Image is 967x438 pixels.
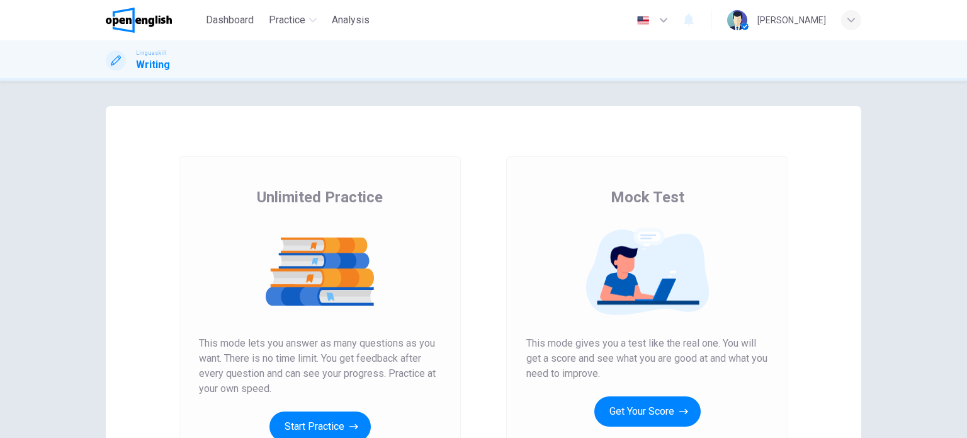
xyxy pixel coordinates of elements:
span: Unlimited Practice [257,187,383,207]
span: Practice [269,13,305,28]
button: Analysis [327,9,375,32]
span: Linguaskill [136,49,167,57]
span: This mode gives you a test like the real one. You will get a score and see what you are good at a... [526,336,768,381]
img: en [635,16,651,25]
div: [PERSON_NAME] [757,13,826,28]
img: Profile picture [727,10,747,30]
img: OpenEnglish logo [106,8,172,33]
h1: Writing [136,57,170,72]
button: Practice [264,9,322,32]
button: Get Your Score [594,396,701,427]
span: Analysis [332,13,370,28]
span: Mock Test [611,187,684,207]
a: OpenEnglish logo [106,8,201,33]
span: This mode lets you answer as many questions as you want. There is no time limit. You get feedback... [199,336,441,396]
span: Dashboard [206,13,254,28]
button: Dashboard [201,9,259,32]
